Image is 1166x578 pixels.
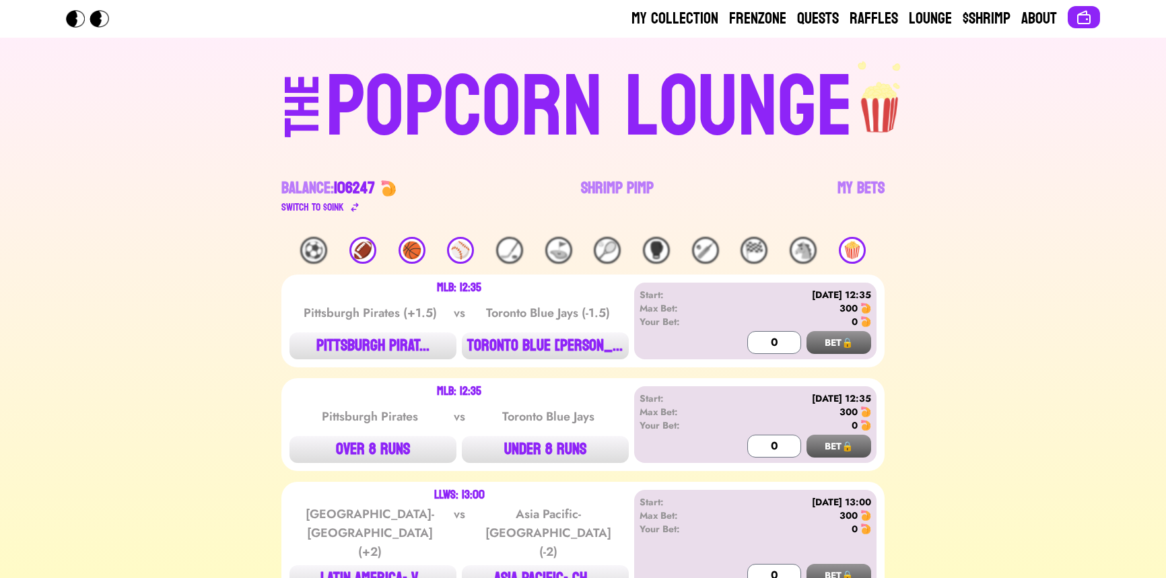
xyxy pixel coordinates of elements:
div: 🏏 [692,237,719,264]
img: 🍤 [860,523,871,534]
div: Your Bet: [640,419,717,432]
div: 0 [852,522,858,536]
div: 🏀 [399,237,425,264]
div: Start: [640,392,717,405]
a: THEPOPCORN LOUNGEpopcorn [168,59,998,151]
img: 🍤 [860,316,871,327]
button: PITTSBURGH PIRAT... [289,332,456,359]
div: THE [279,75,327,164]
div: vs [451,505,468,561]
a: About [1021,8,1057,30]
div: 🎾 [594,237,621,264]
div: 0 [852,419,858,432]
div: Balance: [281,178,375,199]
div: Switch to $ OINK [281,199,344,215]
div: MLB: 12:35 [437,386,481,397]
div: 0 [852,315,858,328]
img: 🍤 [860,303,871,314]
div: Pittsburgh Pirates [302,407,438,426]
div: LLWS: 13:00 [434,490,485,501]
div: 🍿 [839,237,866,264]
div: Pittsburgh Pirates (+1.5) [302,303,438,322]
a: My Collection [631,8,718,30]
button: UNDER 8 RUNS [462,436,629,463]
div: 🏒 [496,237,523,264]
div: 🥊 [643,237,670,264]
img: popcorn [853,59,908,135]
div: 300 [839,301,858,315]
img: 🍤 [860,510,871,521]
div: ⛳️ [545,237,572,264]
div: [GEOGRAPHIC_DATA]- [GEOGRAPHIC_DATA] (+2) [302,505,438,561]
a: Frenzone [729,8,786,30]
div: vs [451,407,468,426]
div: [DATE] 12:35 [717,288,871,301]
div: ⚽️ [300,237,327,264]
div: 🐴 [790,237,817,264]
div: Toronto Blue Jays (-1.5) [480,303,616,322]
a: $Shrimp [963,8,1010,30]
img: 🍤 [860,420,871,431]
div: 🏈 [349,237,376,264]
span: 106247 [334,174,375,203]
div: 300 [839,405,858,419]
div: MLB: 12:35 [437,283,481,293]
div: 🏁 [741,237,767,264]
a: Raffles [850,8,898,30]
div: Start: [640,288,717,301]
button: TORONTO BLUE [PERSON_NAME]... [462,332,629,359]
button: OVER 8 RUNS [289,436,456,463]
div: 300 [839,509,858,522]
div: POPCORN LOUNGE [326,65,853,151]
div: [DATE] 13:00 [717,495,871,509]
a: My Bets [837,178,885,215]
a: Quests [797,8,839,30]
div: vs [451,303,468,322]
a: Shrimp Pimp [581,178,654,215]
img: 🍤 [860,406,871,417]
button: BET🔒 [807,435,871,458]
button: BET🔒 [807,331,871,354]
div: Asia Pacific- [GEOGRAPHIC_DATA] (-2) [480,505,616,561]
div: Your Bet: [640,522,717,536]
img: Connect wallet [1076,9,1092,26]
div: ⚾️ [447,237,474,264]
div: Your Bet: [640,315,717,328]
div: Max Bet: [640,405,717,419]
img: 🍤 [380,180,397,196]
div: Max Bet: [640,509,717,522]
div: Max Bet: [640,301,717,315]
img: Popcorn [66,10,120,28]
div: [DATE] 12:35 [717,392,871,405]
div: Toronto Blue Jays [480,407,616,426]
a: Lounge [909,8,952,30]
div: Start: [640,495,717,509]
